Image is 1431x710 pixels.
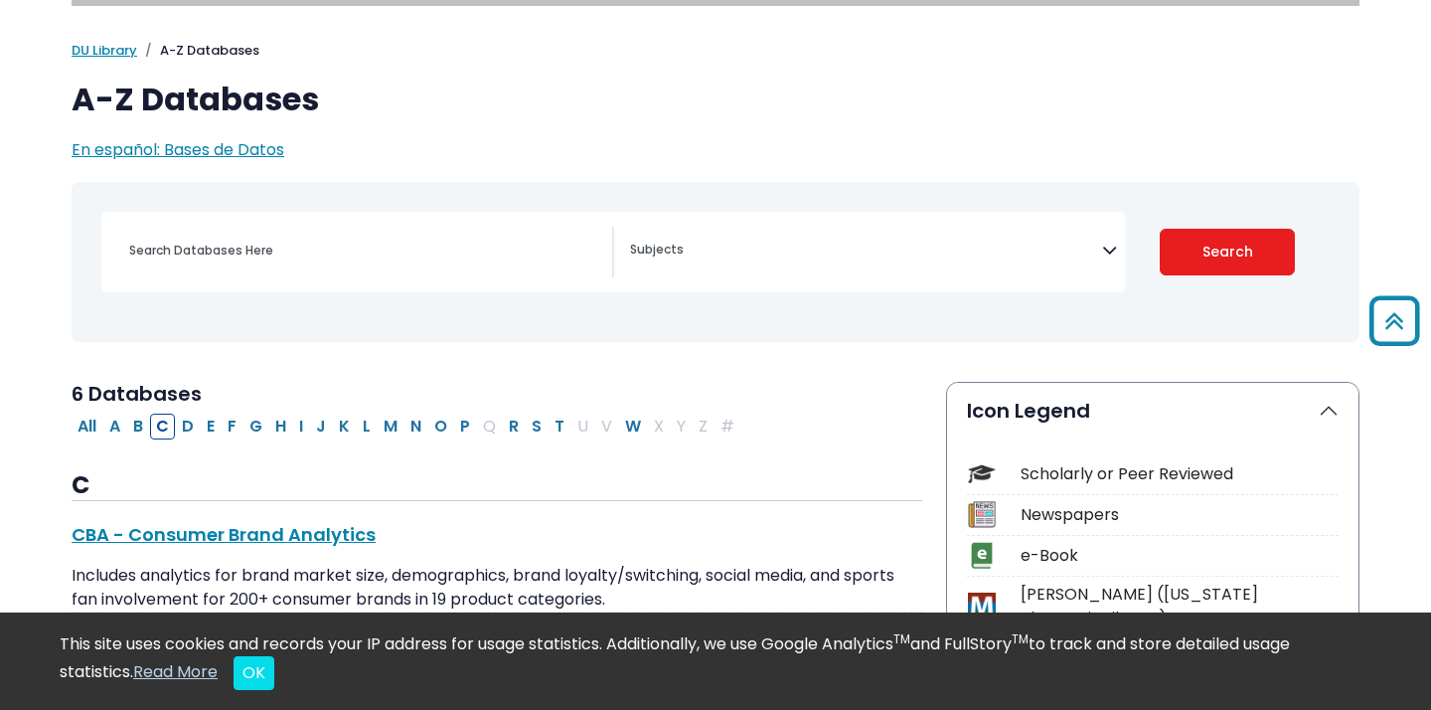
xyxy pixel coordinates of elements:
[117,236,612,265] input: Search database by title or keyword
[1021,503,1339,527] div: Newspapers
[127,414,149,440] button: Filter Results B
[893,630,910,647] sup: TM
[503,414,525,440] button: Filter Results R
[404,414,427,440] button: Filter Results N
[1012,630,1029,647] sup: TM
[1160,229,1296,275] button: Submit for Search Results
[968,460,995,487] img: Icon Scholarly or Peer Reviewed
[103,414,126,440] button: Filter Results A
[72,471,922,501] h3: C
[947,383,1358,439] button: Icon Legend
[72,414,102,440] button: All
[1021,583,1339,630] div: [PERSON_NAME] ([US_STATE] electronic Library)
[1021,544,1339,568] div: e-Book
[1021,462,1339,486] div: Scholarly or Peer Reviewed
[619,414,647,440] button: Filter Results W
[60,632,1371,690] div: This site uses cookies and records your IP address for usage statistics. Additionally, we use Goo...
[72,380,202,408] span: 6 Databases
[176,414,200,440] button: Filter Results D
[201,414,221,440] button: Filter Results E
[1362,305,1426,338] a: Back to Top
[549,414,570,440] button: Filter Results T
[234,656,274,690] button: Close
[222,414,242,440] button: Filter Results F
[333,414,356,440] button: Filter Results K
[72,81,1359,118] h1: A-Z Databases
[357,414,377,440] button: Filter Results L
[310,414,332,440] button: Filter Results J
[454,414,476,440] button: Filter Results P
[133,660,218,683] a: Read More
[968,593,995,620] img: Icon MeL (Michigan electronic Library)
[378,414,403,440] button: Filter Results M
[72,414,742,437] div: Alpha-list to filter by first letter of database name
[293,414,309,440] button: Filter Results I
[72,41,1359,61] nav: breadcrumb
[428,414,453,440] button: Filter Results O
[137,41,259,61] li: A-Z Databases
[150,414,175,440] button: Filter Results C
[72,138,284,161] a: En español: Bases de Datos
[526,414,548,440] button: Filter Results S
[968,542,995,569] img: Icon e-Book
[269,414,292,440] button: Filter Results H
[72,564,922,612] p: Includes analytics for brand market size, demographics, brand loyalty/switching, social media, an...
[72,41,137,60] a: DU Library
[72,522,376,547] a: CBA - Consumer Brand Analytics
[630,244,1102,260] textarea: Search
[968,501,995,528] img: Icon Newspapers
[243,414,268,440] button: Filter Results G
[72,182,1359,342] nav: Search filters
